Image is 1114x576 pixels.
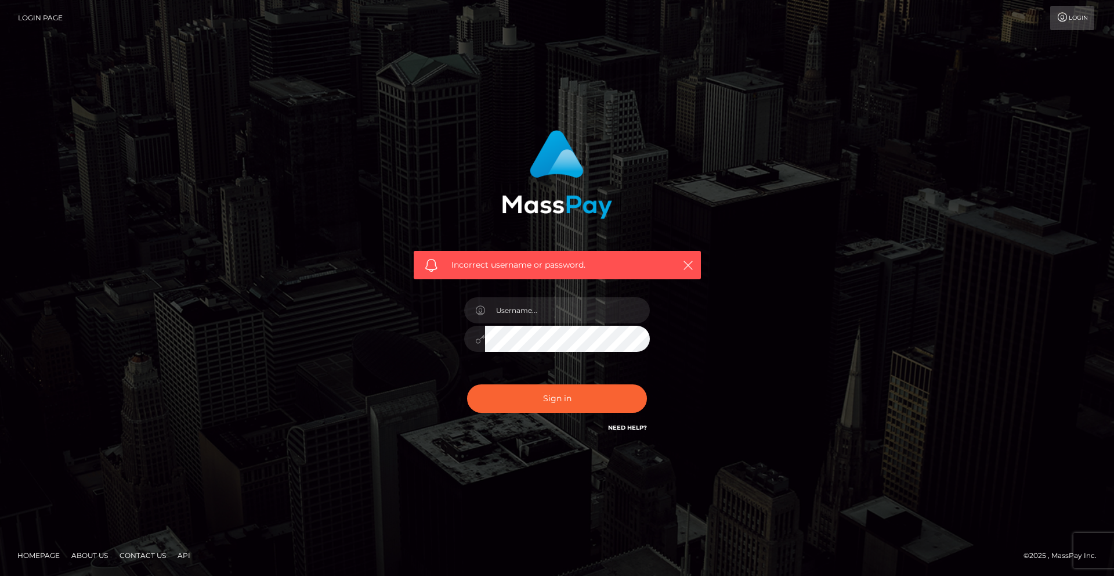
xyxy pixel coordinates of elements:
a: About Us [67,546,113,564]
a: Contact Us [115,546,171,564]
span: Incorrect username or password. [451,259,663,271]
a: API [173,546,195,564]
a: Login [1050,6,1094,30]
button: Sign in [467,384,647,413]
a: Need Help? [608,424,647,431]
a: Login Page [18,6,63,30]
img: MassPay Login [502,130,612,219]
div: © 2025 , MassPay Inc. [1023,549,1105,562]
a: Homepage [13,546,64,564]
input: Username... [485,297,650,323]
